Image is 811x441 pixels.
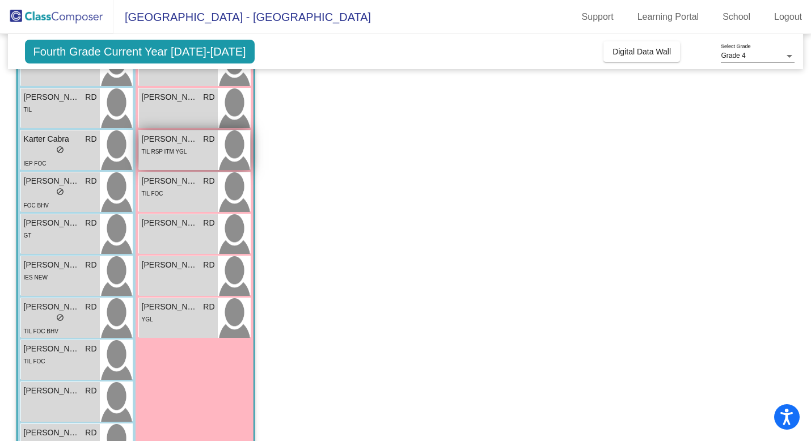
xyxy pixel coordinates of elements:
[85,91,96,103] span: RD
[85,217,96,229] span: RD
[573,8,623,26] a: Support
[142,217,198,229] span: [PERSON_NAME]
[24,328,58,334] span: TIL FOC BHV
[24,160,47,167] span: IEP FOC
[142,316,153,323] span: YGL
[203,259,214,271] span: RD
[85,343,96,355] span: RD
[24,202,49,209] span: FOC BHV
[24,259,81,271] span: [PERSON_NAME]
[24,385,81,397] span: [PERSON_NAME]
[142,133,198,145] span: [PERSON_NAME]
[203,91,214,103] span: RD
[628,8,708,26] a: Learning Portal
[25,40,255,63] span: Fourth Grade Current Year [DATE]-[DATE]
[24,133,81,145] span: Karter Cabra
[24,427,81,439] span: [PERSON_NAME]
[721,52,745,60] span: Grade 4
[113,8,371,26] span: [GEOGRAPHIC_DATA] - [GEOGRAPHIC_DATA]
[713,8,759,26] a: School
[142,91,198,103] span: [PERSON_NAME]
[24,217,81,229] span: [PERSON_NAME]
[603,41,680,62] button: Digital Data Wall
[142,301,198,313] span: [PERSON_NAME]
[85,259,96,271] span: RD
[85,133,96,145] span: RD
[613,47,671,56] span: Digital Data Wall
[85,175,96,187] span: RD
[765,8,811,26] a: Logout
[24,358,45,364] span: TIL FOC
[203,175,214,187] span: RD
[24,91,81,103] span: [PERSON_NAME]
[142,149,187,155] span: TIL RSP ITM YGL
[142,259,198,271] span: [PERSON_NAME]
[24,232,32,239] span: GT
[85,301,96,313] span: RD
[203,301,214,313] span: RD
[85,427,96,439] span: RD
[56,188,64,196] span: do_not_disturb_alt
[203,133,214,145] span: RD
[24,343,81,355] span: [PERSON_NAME]
[56,313,64,321] span: do_not_disturb_alt
[142,175,198,187] span: [PERSON_NAME]
[24,301,81,313] span: [PERSON_NAME]
[85,385,96,397] span: RD
[56,146,64,154] span: do_not_disturb_alt
[142,190,163,197] span: TIL FOC
[203,217,214,229] span: RD
[24,175,81,187] span: [PERSON_NAME]
[24,107,32,113] span: TIL
[24,274,48,281] span: IES NEW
